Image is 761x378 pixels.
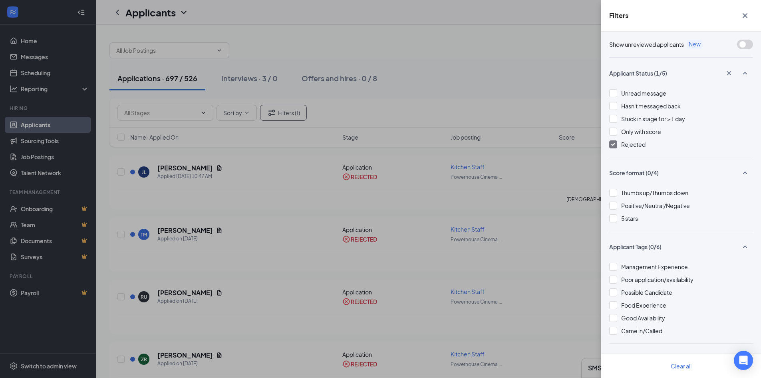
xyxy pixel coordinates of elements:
span: Food Experience [621,302,666,309]
button: Cross [721,66,737,80]
button: Cross [737,8,753,23]
svg: SmallChevronUp [740,68,750,78]
span: Came in/Called [621,327,662,334]
span: Positive/Neutral/Negative [621,202,690,209]
span: Hasn't messaged back [621,102,681,110]
span: Score format (0/4) [609,169,659,177]
h5: Filters [609,11,628,20]
img: checkbox [611,143,615,146]
span: Thumbs up/Thumbs down [621,189,688,196]
span: Good Availability [621,314,665,322]
button: SmallChevronUp [737,66,753,81]
button: SmallChevronUp [737,239,753,254]
span: Rejected [621,141,646,148]
svg: SmallChevronUp [740,168,750,178]
svg: Cross [740,11,750,20]
span: Management Experience [621,263,688,270]
svg: Cross [725,69,733,77]
span: Applicant Tags (0/6) [609,243,662,251]
span: Stuck in stage for > 1 day [621,115,685,122]
span: Poor application/availability [621,276,693,283]
span: New [687,40,702,49]
span: Only with score [621,128,661,135]
span: Possible Candidate [621,289,672,296]
span: Unread message [621,90,666,97]
span: Show unreviewed applicants [609,40,684,49]
button: Clear all [661,358,701,374]
span: Applicant Status (1/5) [609,69,667,77]
div: Open Intercom Messenger [734,351,753,370]
button: SmallChevronUp [737,165,753,180]
span: 5 stars [621,215,638,222]
svg: SmallChevronUp [740,242,750,252]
